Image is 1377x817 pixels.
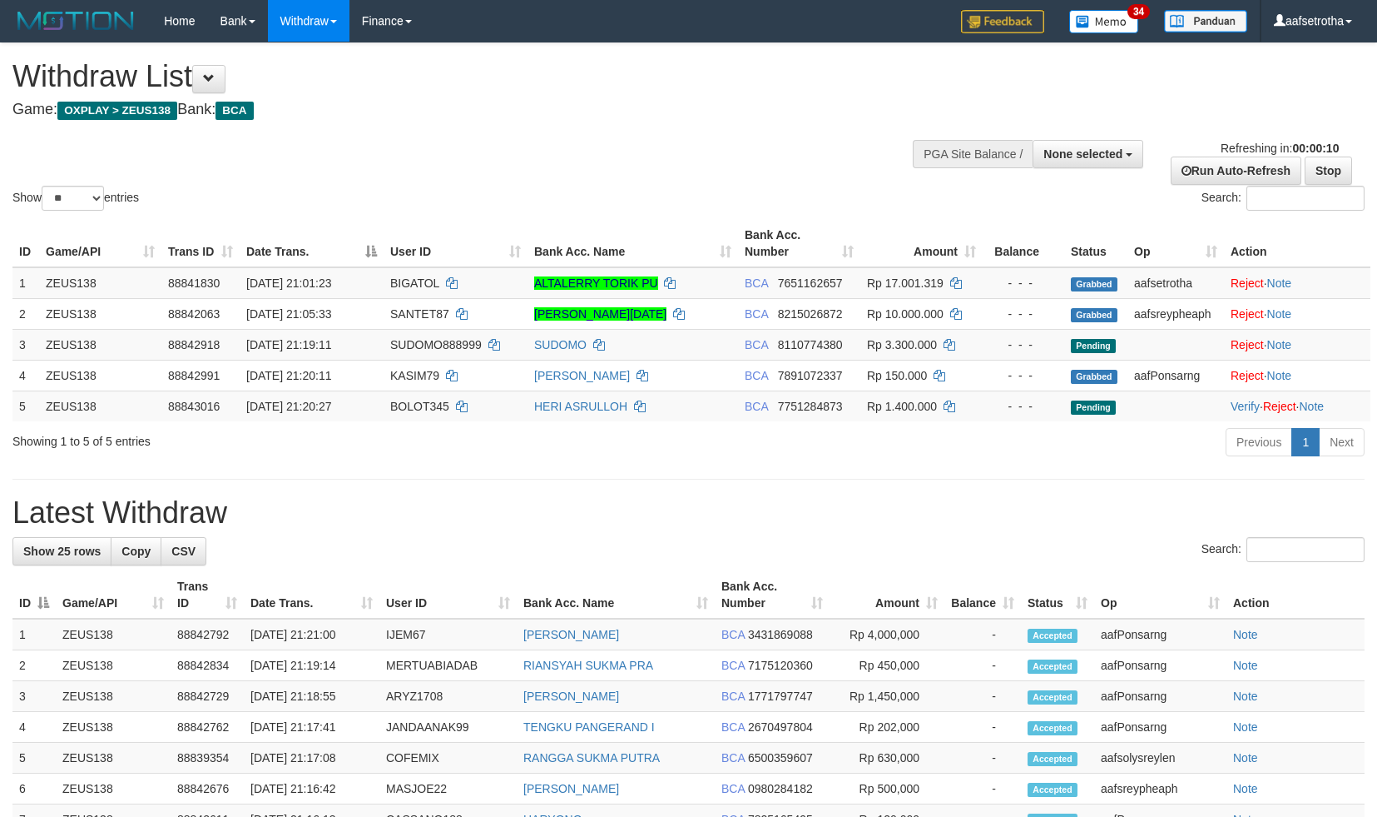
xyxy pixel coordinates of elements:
td: 5 [12,743,56,774]
span: Copy 8110774380 to clipboard [778,338,843,351]
td: aafPonsarng [1094,712,1226,743]
a: Note [1267,369,1292,382]
th: Bank Acc. Number: activate to sort column ascending [715,571,830,619]
td: Rp 500,000 [830,774,944,805]
span: 88841830 [168,276,220,290]
th: Date Trans.: activate to sort column descending [240,220,384,267]
span: [DATE] 21:05:33 [246,307,331,321]
td: ZEUS138 [56,774,171,805]
span: 34 [1127,4,1150,19]
span: Copy 7751284873 to clipboard [778,400,843,413]
a: [PERSON_NAME][DATE] [534,307,666,321]
td: 88842762 [171,712,244,743]
td: ARYZ1708 [379,681,517,712]
a: Verify [1231,400,1260,413]
div: - - - [989,367,1058,384]
a: Stop [1305,157,1352,185]
span: BCA [745,338,768,351]
td: 88842729 [171,681,244,712]
td: · · [1224,391,1370,421]
img: MOTION_logo.png [12,8,139,33]
td: aafPonsarng [1094,681,1226,712]
a: [PERSON_NAME] [534,369,630,382]
a: SUDOMO [534,338,587,351]
td: JANDAANAK99 [379,712,517,743]
th: Bank Acc. Number: activate to sort column ascending [738,220,860,267]
a: Reject [1231,338,1264,351]
td: - [944,681,1021,712]
td: - [944,650,1021,681]
th: Action [1226,571,1365,619]
span: BCA [215,102,253,120]
button: None selected [1033,140,1143,168]
td: aafsreypheaph [1127,298,1224,329]
span: Rp 17.001.319 [867,276,944,290]
th: Status: activate to sort column ascending [1021,571,1094,619]
label: Show entries [12,186,139,211]
td: 3 [12,329,39,360]
th: Balance [983,220,1064,267]
span: BCA [721,751,745,765]
a: Note [1267,307,1292,321]
span: Copy [121,545,151,558]
span: Rp 3.300.000 [867,338,937,351]
td: 4 [12,712,56,743]
span: Grabbed [1071,308,1117,322]
td: · [1224,360,1370,391]
td: ZEUS138 [39,267,161,299]
h4: Game: Bank: [12,102,901,118]
td: Rp 1,450,000 [830,681,944,712]
span: Copy 2670497804 to clipboard [748,720,813,734]
td: aafPonsarng [1094,650,1226,681]
td: COFEMIX [379,743,517,774]
th: Amount: activate to sort column ascending [860,220,983,267]
span: BIGATOL [390,276,439,290]
div: Showing 1 to 5 of 5 entries [12,426,562,450]
span: Grabbed [1071,370,1117,384]
div: - - - [989,398,1058,415]
span: BCA [721,659,745,672]
span: BCA [745,369,768,382]
td: ZEUS138 [56,712,171,743]
td: ZEUS138 [56,650,171,681]
td: aafsreypheaph [1094,774,1226,805]
th: Game/API: activate to sort column ascending [56,571,171,619]
span: BCA [721,782,745,795]
td: 1 [12,619,56,650]
span: Rp 10.000.000 [867,307,944,321]
span: Accepted [1028,629,1077,643]
th: Op: activate to sort column ascending [1127,220,1224,267]
a: Note [1233,628,1258,641]
span: Accepted [1028,690,1077,705]
a: Note [1233,659,1258,672]
td: ZEUS138 [56,743,171,774]
td: [DATE] 21:16:42 [244,774,379,805]
td: Rp 450,000 [830,650,944,681]
th: Bank Acc. Name: activate to sort column ascending [528,220,738,267]
td: 6 [12,774,56,805]
span: Copy 3431869088 to clipboard [748,628,813,641]
a: ALTALERRY TORIK PU [534,276,658,290]
th: Balance: activate to sort column ascending [944,571,1021,619]
a: 1 [1291,428,1320,456]
a: Note [1299,400,1324,413]
a: CSV [161,537,206,565]
td: · [1224,267,1370,299]
a: Note [1233,690,1258,703]
span: [DATE] 21:20:11 [246,369,331,382]
span: [DATE] 21:19:11 [246,338,331,351]
a: [PERSON_NAME] [523,628,619,641]
span: Copy 7891072337 to clipboard [778,369,843,382]
span: [DATE] 21:20:27 [246,400,331,413]
th: Trans ID: activate to sort column ascending [171,571,244,619]
span: KASIM79 [390,369,439,382]
span: CSV [171,545,196,558]
td: MERTUABIADAB [379,650,517,681]
td: Rp 630,000 [830,743,944,774]
a: HERI ASRULLOH [534,400,627,413]
a: RIANSYAH SUKMA PRA [523,659,653,672]
a: [PERSON_NAME] [523,782,619,795]
span: BCA [721,720,745,734]
a: Note [1233,751,1258,765]
th: Amount: activate to sort column ascending [830,571,944,619]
